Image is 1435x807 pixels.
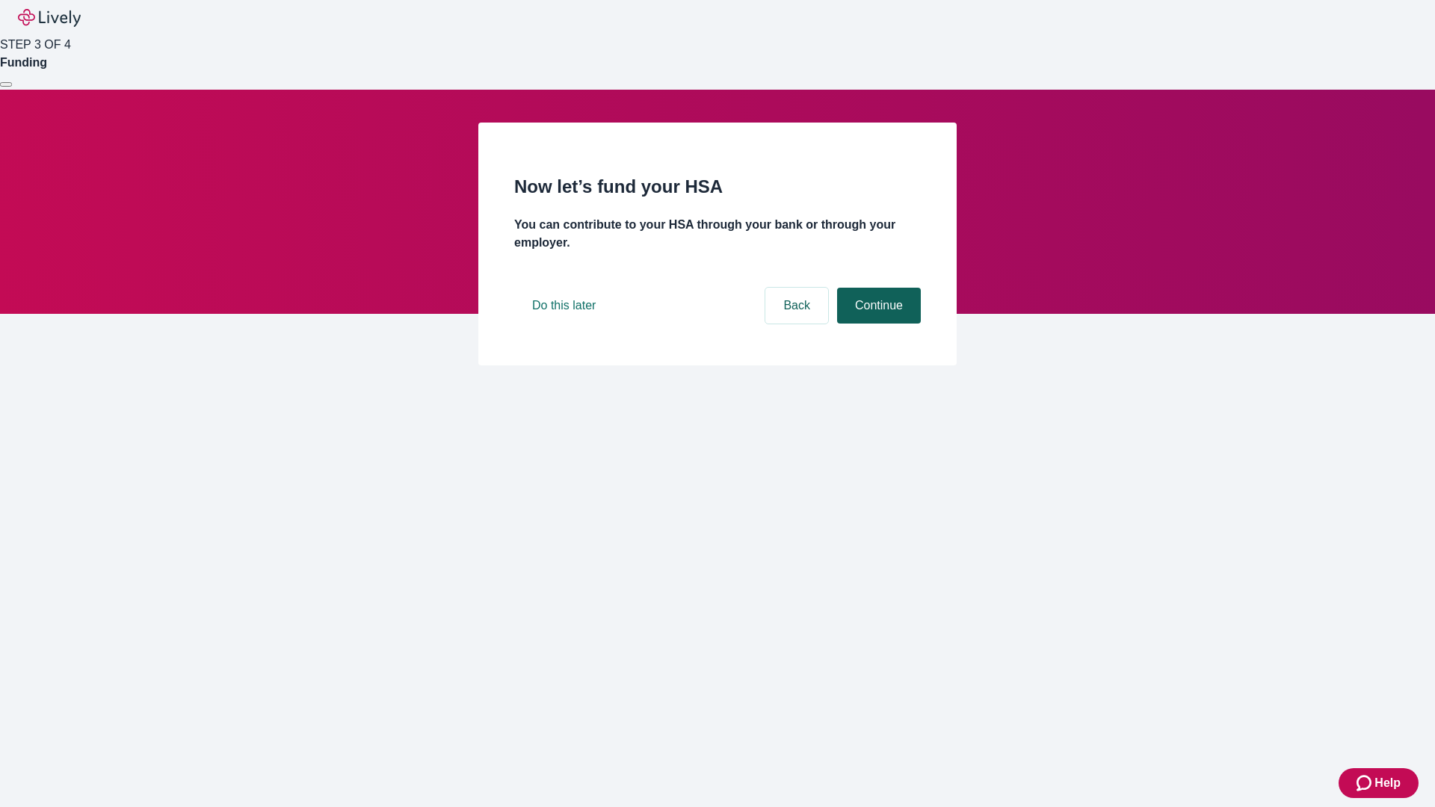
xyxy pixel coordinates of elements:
h2: Now let’s fund your HSA [514,173,921,200]
svg: Zendesk support icon [1357,774,1374,792]
img: Lively [18,9,81,27]
h4: You can contribute to your HSA through your bank or through your employer. [514,216,921,252]
button: Continue [837,288,921,324]
button: Back [765,288,828,324]
button: Zendesk support iconHelp [1339,768,1419,798]
button: Do this later [514,288,614,324]
span: Help [1374,774,1401,792]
